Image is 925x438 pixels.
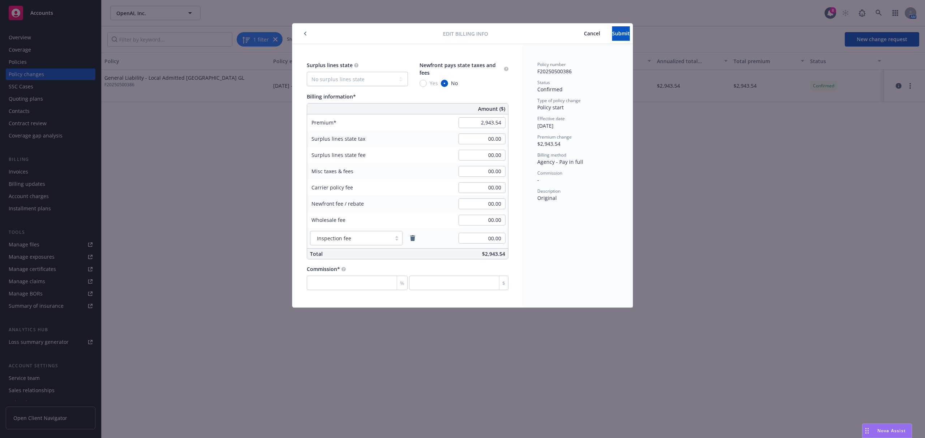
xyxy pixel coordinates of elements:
[537,86,563,93] span: Confirmed
[537,122,554,129] span: [DATE]
[537,152,566,158] span: Billing method
[307,93,356,100] span: Billing information*
[311,168,353,175] span: Misc taxes & fees
[537,140,560,147] span: $2,943.54
[443,30,488,38] span: Edit billing info
[459,198,505,209] input: 0.00
[311,135,365,142] span: Surplus lines state tax
[311,152,366,158] span: Surplus lines state fee
[478,105,505,113] span: Amount ($)
[537,68,572,75] span: F20250500386
[482,250,505,257] span: $2,943.54
[311,184,353,191] span: Carrier policy fee
[572,26,612,41] button: Cancel
[537,134,572,140] span: Premium change
[537,104,564,111] span: Policy start
[862,424,872,438] div: Drag to move
[459,215,505,225] input: 0.00
[420,62,496,76] span: Newfront pays state taxes and fees
[420,80,427,87] input: Yes
[310,250,323,257] span: Total
[311,216,345,223] span: Wholesale fee
[400,279,404,287] span: %
[537,61,566,67] span: Policy number
[311,119,336,126] span: Premium
[877,428,906,434] span: Nova Assist
[451,79,458,87] span: No
[584,30,600,37] span: Cancel
[537,115,565,122] span: Effective date
[430,79,438,87] span: Yes
[311,200,364,207] span: Newfront fee / rebate
[537,158,583,165] span: Agency - Pay in full
[459,117,505,128] input: 0.00
[612,26,630,41] button: Submit
[537,176,539,183] span: -
[537,170,562,176] span: Commission
[862,424,912,438] button: Nova Assist
[537,79,550,86] span: Status
[459,133,505,144] input: 0.00
[537,194,557,201] span: Original
[441,80,448,87] input: No
[408,234,417,242] a: remove
[317,235,351,242] span: Inspection fee
[459,182,505,193] input: 0.00
[502,279,505,287] span: $
[307,62,353,69] span: Surplus lines state
[459,166,505,177] input: 0.00
[459,233,505,244] input: 0.00
[307,266,340,272] span: Commission*
[459,150,505,161] input: 0.00
[612,30,630,37] span: Submit
[537,97,581,104] span: Type of policy change
[314,235,388,242] span: Inspection fee
[537,188,560,194] span: Description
